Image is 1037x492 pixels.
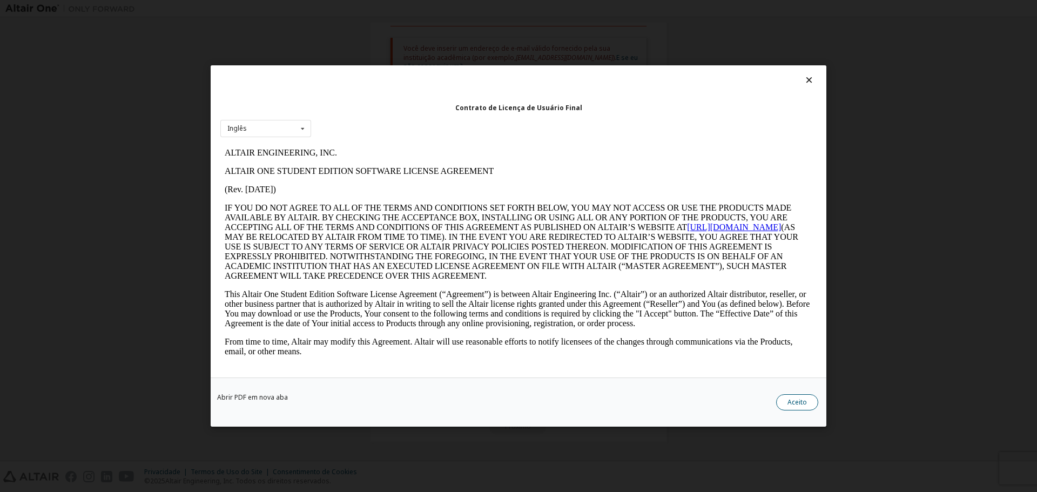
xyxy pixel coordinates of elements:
[455,103,582,112] font: Contrato de Licença de Usuário Final
[4,193,592,213] p: From time to time, Altair may modify this Agreement. Altair will use reasonable efforts to notify...
[4,23,592,32] p: ALTAIR ONE STUDENT EDITION SOFTWARE LICENSE AGREEMENT
[217,394,288,401] a: Abrir PDF em nova aba
[4,146,592,185] p: This Altair One Student Edition Software License Agreement (“Agreement”) is between Altair Engine...
[4,41,592,51] p: (Rev. [DATE])
[4,59,592,137] p: IF YOU DO NOT AGREE TO ALL OF THE TERMS AND CONDITIONS SET FORTH BELOW, YOU MAY NOT ACCESS OR USE...
[217,393,288,402] font: Abrir PDF em nova aba
[787,397,807,407] font: Aceito
[227,124,247,133] font: Inglês
[467,79,561,88] a: [URL][DOMAIN_NAME]
[4,4,592,14] p: ALTAIR ENGINEERING, INC.
[776,394,818,410] button: Aceito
